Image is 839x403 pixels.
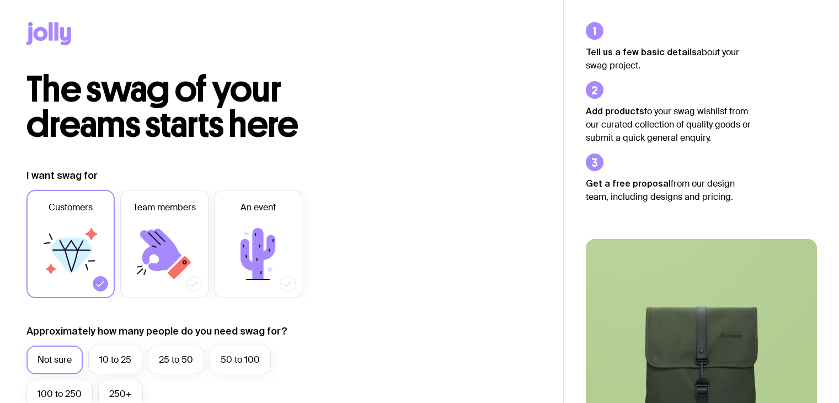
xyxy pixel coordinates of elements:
strong: Add products [586,106,644,116]
strong: Get a free proposal [586,178,671,188]
label: 10 to 25 [88,346,142,374]
label: I want swag for [26,169,98,182]
label: 25 to 50 [148,346,204,374]
p: about your swag project. [586,45,751,72]
label: 50 to 100 [210,346,271,374]
p: to your swag wishlist from our curated collection of quality goods or submit a quick general enqu... [586,104,751,145]
span: An event [241,201,276,214]
p: from our design team, including designs and pricing. [586,177,751,204]
label: Approximately how many people do you need swag for? [26,325,287,338]
span: The swag of your dreams starts here [26,67,298,146]
label: Not sure [26,346,83,374]
span: Team members [133,201,196,214]
span: Customers [49,201,93,214]
strong: Tell us a few basic details [586,47,697,57]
